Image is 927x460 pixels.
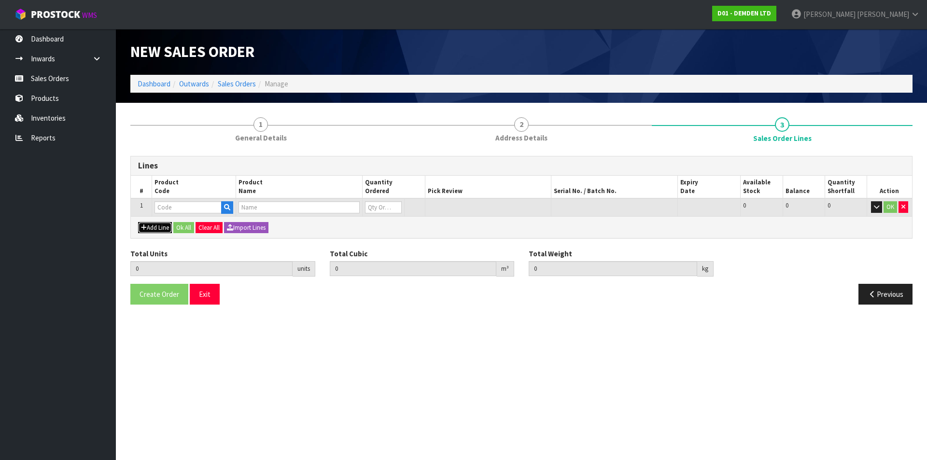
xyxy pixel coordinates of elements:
[82,11,97,20] small: WMS
[828,201,830,209] span: 0
[253,117,268,132] span: 1
[138,222,172,234] button: Add Line
[196,222,223,234] button: Clear All
[743,201,746,209] span: 0
[239,201,359,213] input: Name
[179,79,209,88] a: Outwards
[130,42,254,61] span: New Sales Order
[130,249,168,259] label: Total Units
[753,133,812,143] span: Sales Order Lines
[697,261,714,277] div: kg
[138,161,905,170] h3: Lines
[152,176,236,199] th: Product Code
[677,176,741,199] th: Expiry Date
[235,133,287,143] span: General Details
[783,176,825,199] th: Balance
[140,201,143,209] span: 1
[265,79,288,88] span: Manage
[529,261,697,276] input: Total Weight
[825,176,867,199] th: Quantity Shortfall
[218,79,256,88] a: Sales Orders
[154,201,222,213] input: Code
[130,149,913,312] span: Sales Order Lines
[190,284,220,305] button: Exit
[330,261,497,276] input: Total Cubic
[529,249,572,259] label: Total Weight
[551,176,677,199] th: Serial No. / Batch No.
[173,222,194,234] button: Ok All
[14,8,27,20] img: cube-alt.png
[803,10,856,19] span: [PERSON_NAME]
[717,9,771,17] strong: D01 - DEMDEN LTD
[330,249,367,259] label: Total Cubic
[858,284,913,305] button: Previous
[857,10,909,19] span: [PERSON_NAME]
[31,8,80,21] span: ProStock
[867,176,912,199] th: Action
[362,176,425,199] th: Quantity Ordered
[496,261,514,277] div: m³
[514,117,529,132] span: 2
[741,176,783,199] th: Available Stock
[293,261,315,277] div: units
[884,201,897,213] button: OK
[130,261,293,276] input: Total Units
[425,176,551,199] th: Pick Review
[365,201,402,213] input: Qty Ordered
[138,79,170,88] a: Dashboard
[786,201,788,209] span: 0
[495,133,548,143] span: Address Details
[775,117,789,132] span: 3
[140,290,179,299] span: Create Order
[130,284,188,305] button: Create Order
[224,222,268,234] button: Import Lines
[131,176,152,199] th: #
[236,176,362,199] th: Product Name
